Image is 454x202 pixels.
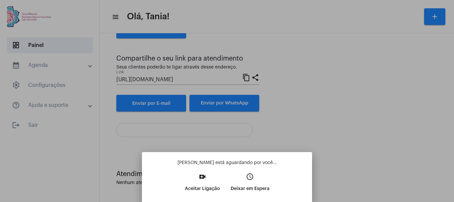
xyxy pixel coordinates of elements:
[225,171,275,199] button: Deixar em Espera
[231,183,270,195] p: Deixar em Espera
[198,173,206,181] mat-icon: video_call
[147,159,307,166] p: [PERSON_NAME] está aguardando por você...
[185,183,220,195] p: Aceitar Ligação
[179,171,225,199] button: Aceitar Ligação
[246,173,254,181] mat-icon: access_time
